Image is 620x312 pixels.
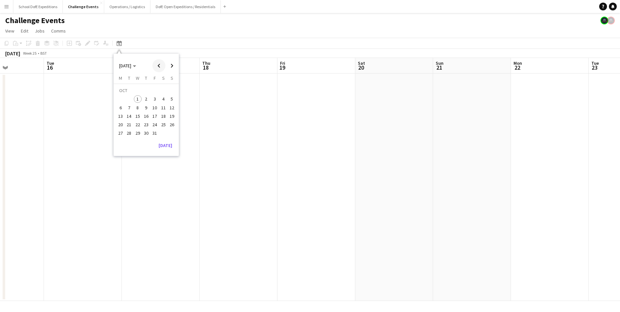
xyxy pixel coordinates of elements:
[142,121,150,129] span: 23
[168,104,176,112] span: 12
[151,129,159,137] span: 31
[35,28,45,34] span: Jobs
[125,121,133,129] span: 21
[125,129,133,137] button: 28-10-2025
[134,95,142,103] span: 1
[125,129,133,137] span: 28
[142,104,150,112] span: 9
[142,95,150,103] button: 02-10-2025
[168,95,176,103] span: 5
[151,121,159,129] span: 24
[18,27,31,35] a: Edit
[5,50,20,57] div: [DATE]
[116,112,125,120] button: 13-10-2025
[134,129,142,137] span: 29
[165,59,178,72] button: Next month
[168,112,176,120] button: 19-10-2025
[116,120,125,129] button: 20-10-2025
[201,64,210,71] span: 18
[142,112,150,120] span: 16
[125,112,133,120] span: 14
[436,60,444,66] span: Sun
[5,16,65,25] h1: Challenge Events
[607,17,615,24] app-user-avatar: The Adventure Element
[142,129,150,137] button: 30-10-2025
[63,0,104,13] button: Challenge Events
[151,112,159,120] span: 17
[46,64,54,71] span: 16
[151,104,159,112] span: 10
[142,129,150,137] span: 30
[116,86,176,95] td: OCT
[435,64,444,71] span: 21
[49,27,68,35] a: Comms
[160,112,167,120] span: 18
[134,121,142,129] span: 22
[134,104,142,112] span: 8
[142,103,150,112] button: 09-10-2025
[134,112,142,120] span: 15
[150,112,159,120] button: 17-10-2025
[160,121,167,129] span: 25
[117,112,124,120] span: 13
[159,120,167,129] button: 25-10-2025
[21,28,28,34] span: Edit
[168,120,176,129] button: 26-10-2025
[279,64,285,71] span: 19
[117,121,124,129] span: 20
[150,95,159,103] button: 03-10-2025
[125,104,133,112] span: 7
[119,75,122,81] span: M
[145,75,147,81] span: T
[104,0,150,13] button: Operations / Logistics
[280,60,285,66] span: Fri
[134,129,142,137] button: 29-10-2025
[32,27,47,35] a: Jobs
[142,112,150,120] button: 16-10-2025
[150,103,159,112] button: 10-10-2025
[154,75,156,81] span: F
[168,112,176,120] span: 19
[168,121,176,129] span: 26
[5,28,14,34] span: View
[116,103,125,112] button: 06-10-2025
[156,140,175,151] button: [DATE]
[47,60,54,66] span: Tue
[150,129,159,137] button: 31-10-2025
[152,59,165,72] button: Previous month
[358,60,365,66] span: Sat
[150,0,221,13] button: DofE Open Expeditions / Residentials
[162,75,165,81] span: S
[117,129,124,137] span: 27
[159,103,167,112] button: 11-10-2025
[116,129,125,137] button: 27-10-2025
[150,120,159,129] button: 24-10-2025
[160,104,167,112] span: 11
[168,103,176,112] button: 12-10-2025
[134,103,142,112] button: 08-10-2025
[357,64,365,71] span: 20
[159,95,167,103] button: 04-10-2025
[125,103,133,112] button: 07-10-2025
[128,75,130,81] span: T
[142,95,150,103] span: 2
[21,51,38,56] span: Week 25
[142,120,150,129] button: 23-10-2025
[40,51,47,56] div: BST
[513,64,522,71] span: 22
[117,60,139,72] button: Choose month and year
[151,95,159,103] span: 3
[591,60,599,66] span: Tue
[3,27,17,35] a: View
[202,60,210,66] span: Thu
[134,95,142,103] button: 01-10-2025
[117,104,124,112] span: 6
[590,64,599,71] span: 23
[134,120,142,129] button: 22-10-2025
[51,28,66,34] span: Comms
[136,75,139,81] span: W
[168,95,176,103] button: 05-10-2025
[514,60,522,66] span: Mon
[600,17,608,24] app-user-avatar: The Adventure Element
[171,75,173,81] span: S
